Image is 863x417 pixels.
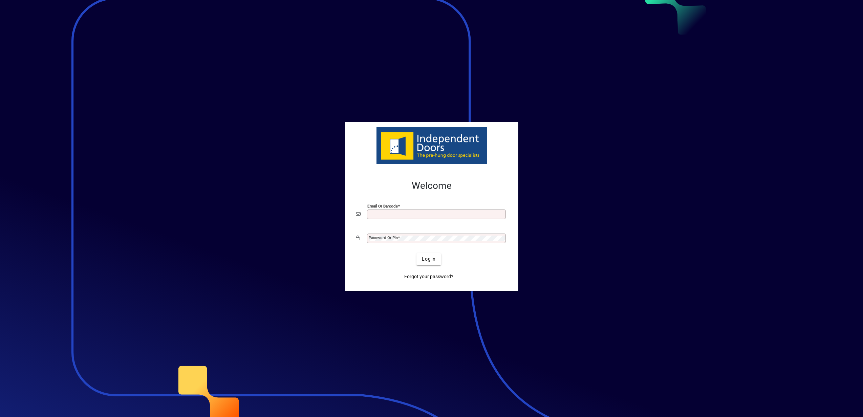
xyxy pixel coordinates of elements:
h2: Welcome [356,180,508,192]
span: Login [422,256,436,263]
button: Login [416,253,441,265]
span: Forgot your password? [404,273,453,280]
mat-label: Password or Pin [369,235,398,240]
mat-label: Email or Barcode [367,203,398,208]
a: Forgot your password? [402,271,456,283]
